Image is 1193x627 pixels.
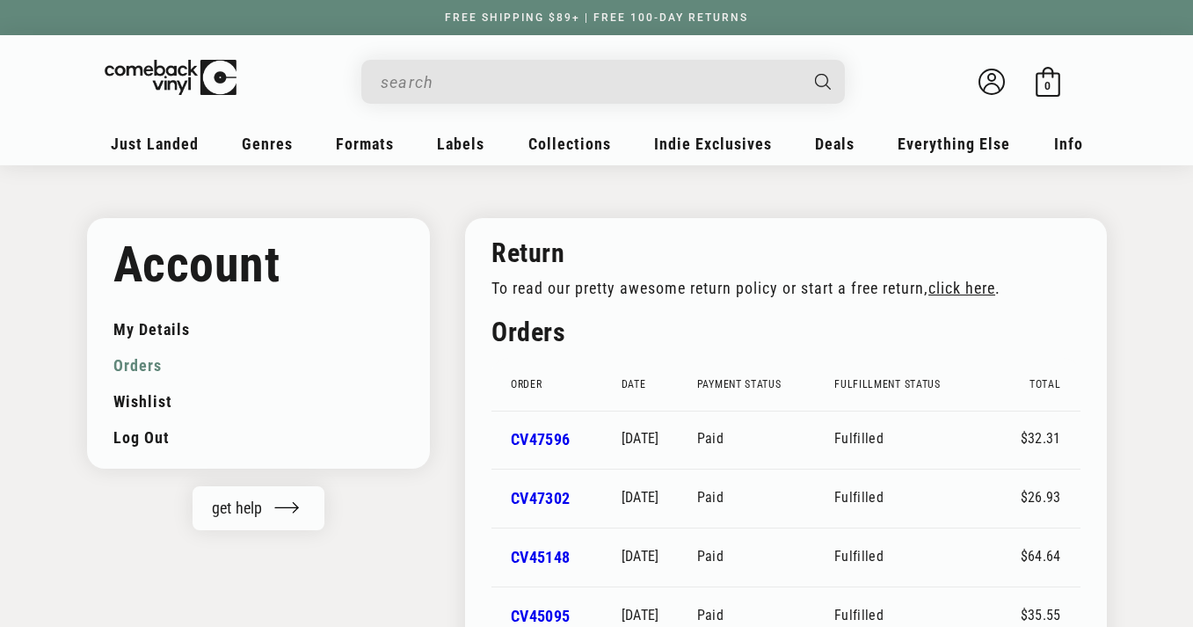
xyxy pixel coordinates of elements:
a: Wishlist [113,383,404,419]
th: Payment status [697,358,834,411]
a: FREE SHIPPING $89+ | FREE 100-DAY RETURNS [427,11,766,24]
a: Order number CV45148 [511,548,570,566]
time: [DATE] [622,548,659,565]
h2: Orders [491,315,1080,349]
h2: Return [491,236,1051,270]
span: Genres [242,135,293,153]
a: Order number CV45095 [511,607,570,625]
th: Total [1000,358,1080,411]
a: click here [928,280,995,297]
span: Collections [528,135,611,153]
th: Date [622,358,697,411]
td: Paid [697,411,834,470]
td: $26.93 [1000,469,1080,528]
td: Fulfilled [834,528,1000,587]
span: Just Landed [111,135,199,153]
td: Paid [697,528,834,587]
a: Log out [113,419,404,456]
th: Order [491,358,622,411]
span: Labels [437,135,484,153]
span: Everything Else [898,135,1010,153]
span: Formats [336,135,394,153]
th: Fulfillment status [834,358,1000,411]
div: Search [361,60,845,104]
td: $64.64 [1000,528,1080,587]
span: Indie Exclusives [654,135,772,153]
td: $32.31 [1000,411,1080,470]
td: Fulfilled [834,411,1000,470]
td: Fulfilled [834,469,1000,528]
time: [DATE] [622,607,659,623]
span: 0 [1044,79,1051,92]
button: Search [799,60,847,104]
span: Deals [815,135,855,153]
time: [DATE] [622,489,659,506]
p: To read our pretty awesome return policy or start a free return, . [491,279,1051,297]
a: Order number CV47302 [511,489,570,507]
td: Paid [697,469,834,528]
input: search [381,64,797,100]
a: Orders [113,347,404,383]
button: get help [193,486,324,530]
a: My Details [113,311,404,347]
time: [DATE] [622,430,659,447]
h1: Account [113,236,404,294]
span: Info [1054,135,1083,153]
a: Order number CV47596 [511,430,570,448]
